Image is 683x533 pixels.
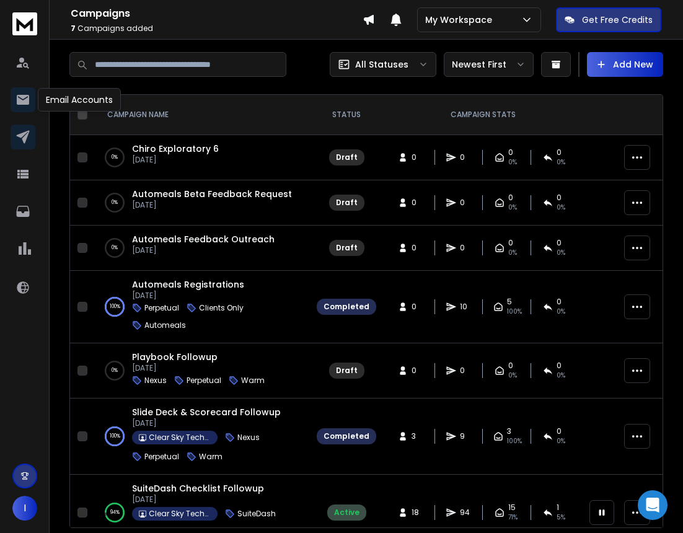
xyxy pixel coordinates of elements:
[507,297,512,307] span: 5
[92,343,309,399] td: 0%Playbook Followup[DATE]NexusPerpetualWarm
[557,503,559,513] span: 1
[460,431,472,441] span: 9
[582,14,653,26] p: Get Free Credits
[132,278,244,291] a: Automeals Registrations
[144,376,167,385] p: Nexus
[237,509,276,519] p: SuiteDash
[71,6,363,21] h1: Campaigns
[92,226,309,271] td: 0%Automeals Feedback Outreach[DATE]
[412,152,424,162] span: 0
[92,135,309,180] td: 0%Chiro Exploratory 6[DATE]
[132,406,281,418] a: Slide Deck & Scorecard Followup
[425,14,497,26] p: My Workspace
[508,203,517,213] span: 0%
[132,291,297,301] p: [DATE]
[149,509,211,519] p: Clear Sky Technologies
[412,431,424,441] span: 3
[336,366,358,376] div: Draft
[324,431,369,441] div: Completed
[336,243,358,253] div: Draft
[557,436,565,446] span: 0 %
[309,95,384,135] th: STATUS
[412,243,424,253] span: 0
[149,433,211,443] p: Clear Sky Technologies
[412,302,424,312] span: 0
[132,188,292,200] a: Automeals Beta Feedback Request
[12,496,37,521] button: I
[557,238,562,248] span: 0
[412,198,424,208] span: 0
[557,248,565,258] span: 0%
[556,7,661,32] button: Get Free Credits
[557,148,562,157] span: 0
[412,366,424,376] span: 0
[132,233,275,245] a: Automeals Feedback Outreach
[112,196,118,209] p: 0 %
[460,366,472,376] span: 0
[241,376,265,385] p: Warm
[199,452,223,462] p: Warm
[92,399,309,475] td: 100%Slide Deck & Scorecard Followup[DATE]Clear Sky TechnologiesNexusPerpetualWarm
[412,508,424,518] span: 18
[132,482,264,495] a: SuiteDash Checklist Followup
[508,238,513,248] span: 0
[508,513,518,522] span: 71 %
[112,242,118,254] p: 0 %
[336,198,358,208] div: Draft
[557,203,565,213] span: 0%
[132,200,292,210] p: [DATE]
[460,152,472,162] span: 0
[508,361,513,371] span: 0
[92,271,309,343] td: 100%Automeals Registrations[DATE]PerpetualClients OnlyAutomeals
[460,243,472,253] span: 0
[132,155,219,165] p: [DATE]
[144,303,179,313] p: Perpetual
[355,58,408,71] p: All Statuses
[144,452,179,462] p: Perpetual
[557,193,562,203] span: 0
[444,52,534,77] button: Newest First
[460,508,472,518] span: 94
[638,490,668,520] div: Open Intercom Messenger
[132,245,275,255] p: [DATE]
[384,95,582,135] th: CAMPAIGN STATS
[336,152,358,162] div: Draft
[112,151,118,164] p: 0 %
[38,88,121,112] div: Email Accounts
[460,302,472,312] span: 10
[508,503,516,513] span: 15
[557,307,565,317] span: 0 %
[144,320,186,330] p: Automeals
[557,157,565,167] span: 0%
[187,376,221,385] p: Perpetual
[132,351,218,363] a: Playbook Followup
[507,307,522,317] span: 100 %
[508,148,513,157] span: 0
[237,433,260,443] p: Nexus
[557,426,562,436] span: 0
[557,297,562,307] span: 0
[508,248,517,258] span: 0%
[110,430,120,443] p: 100 %
[334,508,359,518] div: Active
[460,198,472,208] span: 0
[12,12,37,35] img: logo
[110,301,120,313] p: 100 %
[92,95,309,135] th: CAMPAIGN NAME
[557,371,565,381] span: 0%
[199,303,244,313] p: Clients Only
[587,52,663,77] button: Add New
[324,302,369,312] div: Completed
[112,364,118,377] p: 0 %
[71,23,76,33] span: 7
[132,143,219,155] a: Chiro Exploratory 6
